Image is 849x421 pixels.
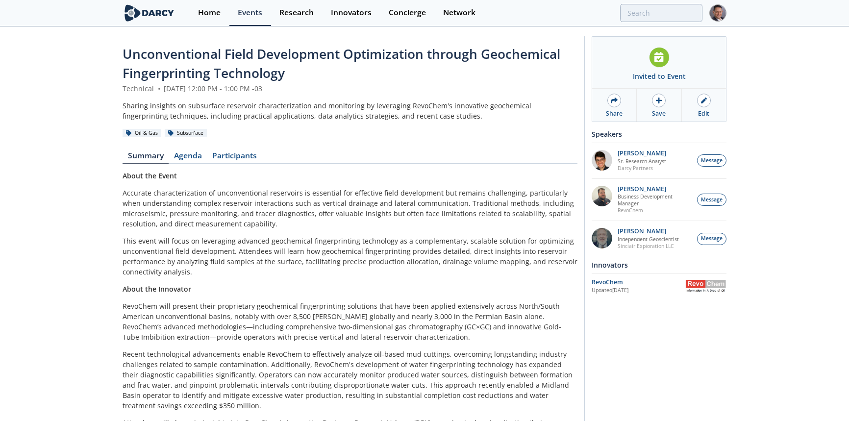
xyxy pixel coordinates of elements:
[123,284,191,294] strong: About the Innovator
[633,71,686,81] div: Invited to Event
[592,278,685,287] div: RevoChem
[618,193,692,207] p: Business Development Manager
[697,194,726,206] button: Message
[198,9,221,17] div: Home
[592,186,612,206] img: 2k2ez1SvSiOh3gKHmcgF
[443,9,475,17] div: Network
[698,109,709,118] div: Edit
[618,150,666,157] p: [PERSON_NAME]
[123,100,577,121] div: Sharing insights on subsurface reservoir characterization and monitoring by leveraging RevoChem's...
[592,277,726,295] a: RevoChem Updated[DATE] RevoChem
[123,152,169,164] a: Summary
[123,188,577,229] p: Accurate characterization of unconventional reservoirs is essential for effective field developme...
[701,235,723,243] span: Message
[123,45,560,82] span: Unconventional Field Development Optimization through Geochemical Fingerprinting Technology
[618,165,666,172] p: Darcy Partners
[123,129,161,138] div: Oil & Gas
[123,4,176,22] img: logo-wide.svg
[592,287,685,295] div: Updated [DATE]
[207,152,262,164] a: Participants
[808,382,839,411] iframe: chat widget
[592,256,726,273] div: Innovators
[123,301,577,342] p: RevoChem will present their proprietary geochemical fingerprinting solutions that have been appli...
[123,349,577,411] p: Recent technological advancements enable RevoChem to effectively analyze oil-based mud cuttings, ...
[123,171,177,180] strong: About the Event
[238,9,262,17] div: Events
[331,9,372,17] div: Innovators
[169,152,207,164] a: Agenda
[156,84,162,93] span: •
[592,125,726,143] div: Speakers
[652,109,666,118] div: Save
[618,228,679,235] p: [PERSON_NAME]
[592,228,612,248] img: 790b61d6-77b3-4134-8222-5cb555840c93
[123,236,577,277] p: This event will focus on leveraging advanced geochemical fingerprinting technology as a complemen...
[618,158,666,165] p: Sr. Research Analyst
[685,280,726,292] img: RevoChem
[606,109,623,118] div: Share
[697,233,726,245] button: Message
[701,196,723,204] span: Message
[697,154,726,167] button: Message
[701,157,723,165] span: Message
[682,89,726,122] a: Edit
[123,83,577,94] div: Technical [DATE] 12:00 PM - 1:00 PM -03
[618,207,692,214] p: RevoChem
[618,236,679,243] p: Independent Geoscientist
[279,9,314,17] div: Research
[165,129,207,138] div: Subsurface
[709,4,726,22] img: Profile
[592,150,612,171] img: pfbUXw5ZTiaeWmDt62ge
[389,9,426,17] div: Concierge
[618,186,692,193] p: [PERSON_NAME]
[618,243,679,249] p: Sinclair Exploration LLC
[620,4,702,22] input: Advanced Search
